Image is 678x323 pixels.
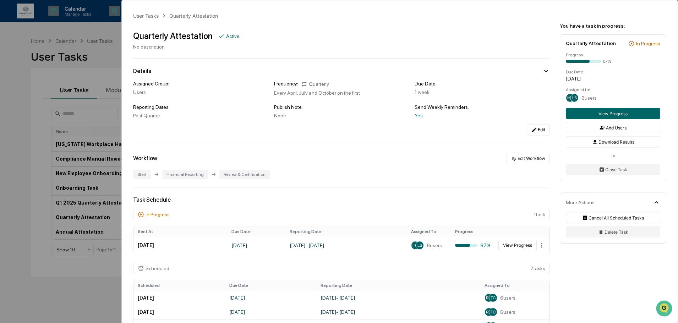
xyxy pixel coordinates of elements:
span: LS [417,243,422,248]
div: Due Date: [415,81,550,87]
div: Reporting Dates: [133,104,268,110]
div: 🖐️ [7,90,13,96]
span: LS [572,95,577,100]
div: Task Schedule [133,196,550,203]
th: Sent At [133,226,227,237]
td: [DATE] [227,237,285,254]
button: Cancel All Scheduled Tasks [566,212,660,223]
span: Data Lookup [14,103,45,110]
p: How can we help? [7,15,129,26]
td: [DATE] [133,237,227,254]
a: Powered byPylon [50,120,86,126]
div: You have a task in progress: [560,23,666,29]
div: Start new chat [24,54,116,61]
div: Users [133,89,268,95]
td: [DATE] [133,291,225,305]
div: In Progress [146,212,170,217]
span: RM [486,295,492,300]
th: Scheduled [133,280,225,291]
button: View Progress [498,240,537,251]
div: More Actions [566,200,595,205]
td: [DATE] - [DATE] [285,237,407,254]
button: Edit [527,124,550,135]
span: Attestations [59,89,88,96]
div: Assigned Group: [133,81,268,87]
th: Reporting Date [285,226,407,237]
button: Delete Task [566,226,660,238]
span: 6 users [427,243,442,248]
span: Pylon [71,120,86,126]
a: 🔎Data Lookup [4,100,48,113]
button: View Progress [566,108,660,119]
div: 🗄️ [51,90,57,96]
div: [DATE] [566,76,660,82]
div: No description [133,44,240,50]
div: Review & Certification [219,170,270,179]
span: 6 users [581,95,597,101]
div: Quarterly Attestation [169,13,218,19]
div: or [566,153,660,158]
img: 1746055101610-c473b297-6a78-478c-a979-82029cc54cd1 [7,54,20,67]
div: Quarterly Attestation [133,31,213,41]
th: Reporting Date [316,280,480,291]
span: RM [486,310,492,314]
div: Frequency: [274,81,298,87]
div: 1 task [133,209,550,220]
span: 6 users [500,309,515,315]
span: 6 users [500,295,515,301]
div: Send Weekly Reminders: [415,104,550,110]
div: We're available if you need us! [24,61,90,67]
div: Progress [566,52,660,57]
span: Preclearance [14,89,46,96]
td: [DATE] - [DATE] [316,305,480,319]
td: [DATE] [225,291,317,305]
td: [DATE] [225,305,317,319]
div: Assigned to: [566,87,660,92]
div: 🔎 [7,104,13,109]
button: Add Users [566,122,660,133]
div: 7 task s [133,263,550,274]
div: Quarterly [301,81,329,87]
span: TC [491,295,496,300]
div: Past Quarter [133,113,268,118]
th: Progress [451,226,495,237]
div: Start [133,170,151,179]
div: Publish Note: [274,104,409,110]
div: Financial Reporting [162,170,208,179]
iframe: Open customer support [655,300,674,319]
td: [DATE] [133,305,225,319]
div: Due Date: [566,69,660,74]
div: 67% [455,243,491,248]
a: 🗄️Attestations [49,87,91,99]
a: 🖐️Preclearance [4,87,49,99]
div: Yes [415,113,550,118]
div: 1 week [415,89,550,95]
div: Quarterly Attestation [566,40,616,46]
div: 67% [603,59,611,64]
td: [DATE] - [DATE] [316,291,480,305]
div: Active [226,33,240,39]
th: Assigned To [480,280,549,291]
th: Assigned To [407,226,451,237]
button: Edit Workflow [507,153,550,164]
th: Due Date [227,226,285,237]
div: Scheduled [146,266,169,271]
div: In Progress [636,41,660,46]
div: Workflow [133,155,157,162]
div: Details [133,68,151,74]
div: None [274,113,409,118]
span: HS [567,95,573,100]
th: Due Date [225,280,317,291]
button: Close Task [566,164,660,175]
button: Start new chat [121,56,129,65]
button: Download Results [566,136,660,147]
span: HS [412,243,418,248]
div: Every April, July and October on the first [274,90,409,96]
span: TC [491,310,496,314]
div: User Tasks [133,13,159,19]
